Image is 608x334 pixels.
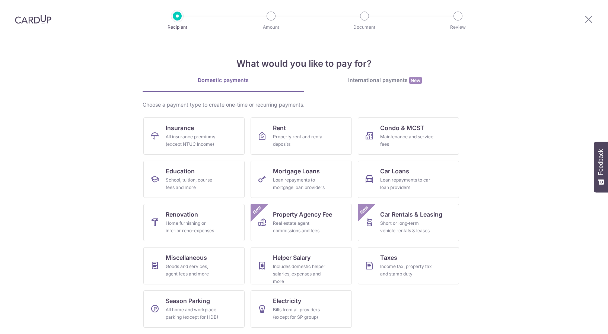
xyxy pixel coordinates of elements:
[273,220,327,234] div: Real estate agent commissions and fees
[251,290,352,328] a: ElectricityBills from all providers (except for SP group)
[337,23,392,31] p: Document
[273,167,320,176] span: Mortgage Loans
[273,253,311,262] span: Helper Salary
[243,23,299,31] p: Amount
[273,263,327,285] div: Includes domestic helper salaries, expenses and more
[380,123,424,132] span: Condo & MCST
[560,312,601,330] iframe: Opens a widget where you can find more information
[358,204,459,241] a: Car Rentals & LeasingShort or long‑term vehicle rentals & leasesNew
[380,253,397,262] span: Taxes
[251,204,263,216] span: New
[358,161,459,198] a: Car LoansLoan repayments to car loan providers
[430,23,486,31] p: Review
[166,176,219,191] div: School, tuition, course fees and more
[143,290,245,328] a: Season ParkingAll home and workplace parking (except for HDB)
[143,101,466,108] div: Choose a payment type to create one-time or recurring payments.
[150,23,205,31] p: Recipient
[380,133,434,148] div: Maintenance and service fees
[273,133,327,148] div: Property rent and rental deposits
[380,167,409,176] span: Car Loans
[166,263,219,278] div: Goods and services, agent fees and more
[143,247,245,284] a: MiscellaneousGoods and services, agent fees and more
[143,204,245,241] a: RenovationHome furnishing or interior reno-expenses
[143,161,245,198] a: EducationSchool, tuition, course fees and more
[273,296,301,305] span: Electricity
[358,247,459,284] a: TaxesIncome tax, property tax and stamp duty
[251,247,352,284] a: Helper SalaryIncludes domestic helper salaries, expenses and more
[166,253,207,262] span: Miscellaneous
[380,210,442,219] span: Car Rentals & Leasing
[273,176,327,191] div: Loan repayments to mortgage loan providers
[594,142,608,192] button: Feedback - Show survey
[143,57,466,70] h4: What would you like to pay for?
[166,210,198,219] span: Renovation
[166,296,210,305] span: Season Parking
[380,176,434,191] div: Loan repayments to car loan providers
[166,220,219,234] div: Home furnishing or interior reno-expenses
[143,117,245,155] a: InsuranceAll insurance premiums (except NTUC Income)
[166,123,194,132] span: Insurance
[358,204,370,216] span: New
[273,123,286,132] span: Rent
[380,220,434,234] div: Short or long‑term vehicle rentals & leases
[380,263,434,278] div: Income tax, property tax and stamp duty
[15,15,51,24] img: CardUp
[358,117,459,155] a: Condo & MCSTMaintenance and service fees
[251,204,352,241] a: Property Agency FeeReal estate agent commissions and feesNew
[251,117,352,155] a: RentProperty rent and rental deposits
[273,210,332,219] span: Property Agency Fee
[166,306,219,321] div: All home and workplace parking (except for HDB)
[166,133,219,148] div: All insurance premiums (except NTUC Income)
[251,161,352,198] a: Mortgage LoansLoan repayments to mortgage loan providers
[409,77,422,84] span: New
[143,76,304,84] div: Domestic payments
[273,306,327,321] div: Bills from all providers (except for SP group)
[304,76,466,84] div: International payments
[166,167,195,176] span: Education
[598,149,604,175] span: Feedback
